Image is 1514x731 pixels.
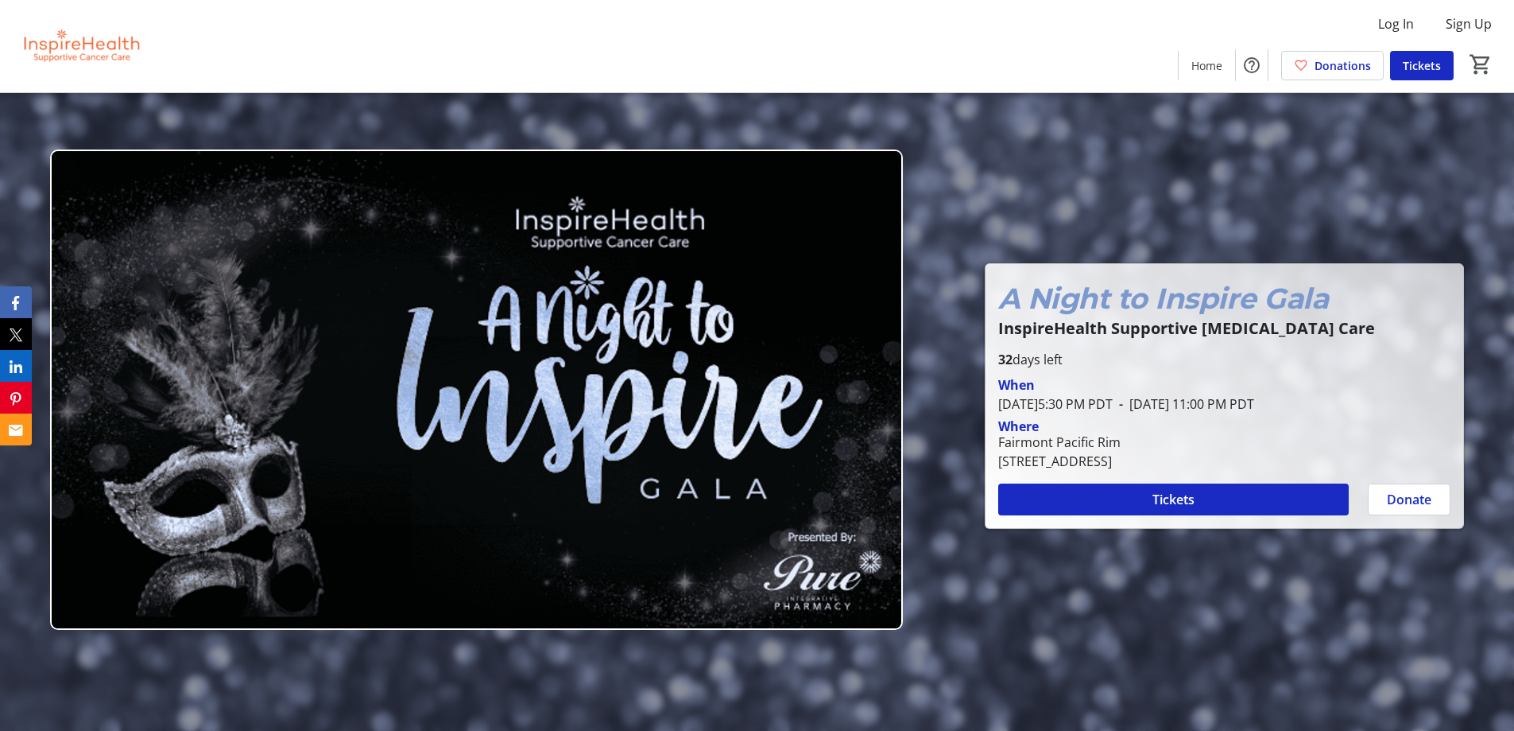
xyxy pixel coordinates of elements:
[1387,490,1431,509] span: Donate
[1191,57,1222,74] span: Home
[1378,14,1414,33] span: Log In
[1466,50,1495,79] button: Cart
[998,351,1013,368] span: 32
[998,281,1329,316] em: A Night to Inspire Gala
[1446,14,1492,33] span: Sign Up
[998,433,1121,452] div: Fairmont Pacific Rim
[1152,490,1195,509] span: Tickets
[50,150,903,630] img: Campaign CTA Media Photo
[1315,57,1371,74] span: Donations
[1368,484,1450,515] button: Donate
[998,420,1039,433] div: Where
[998,320,1450,337] p: InspireHealth Supportive [MEDICAL_DATA] Care
[1390,51,1454,80] a: Tickets
[1179,51,1235,80] a: Home
[1236,49,1268,81] button: Help
[998,395,1113,413] span: [DATE] 5:30 PM PDT
[1365,11,1427,37] button: Log In
[1281,51,1384,80] a: Donations
[998,375,1035,395] div: When
[1433,11,1504,37] button: Sign Up
[1403,57,1441,74] span: Tickets
[1113,395,1129,413] span: -
[998,452,1121,471] div: [STREET_ADDRESS]
[998,350,1450,369] p: days left
[10,6,151,86] img: InspireHealth Supportive Cancer Care's Logo
[998,484,1349,515] button: Tickets
[1113,395,1254,413] span: [DATE] 11:00 PM PDT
